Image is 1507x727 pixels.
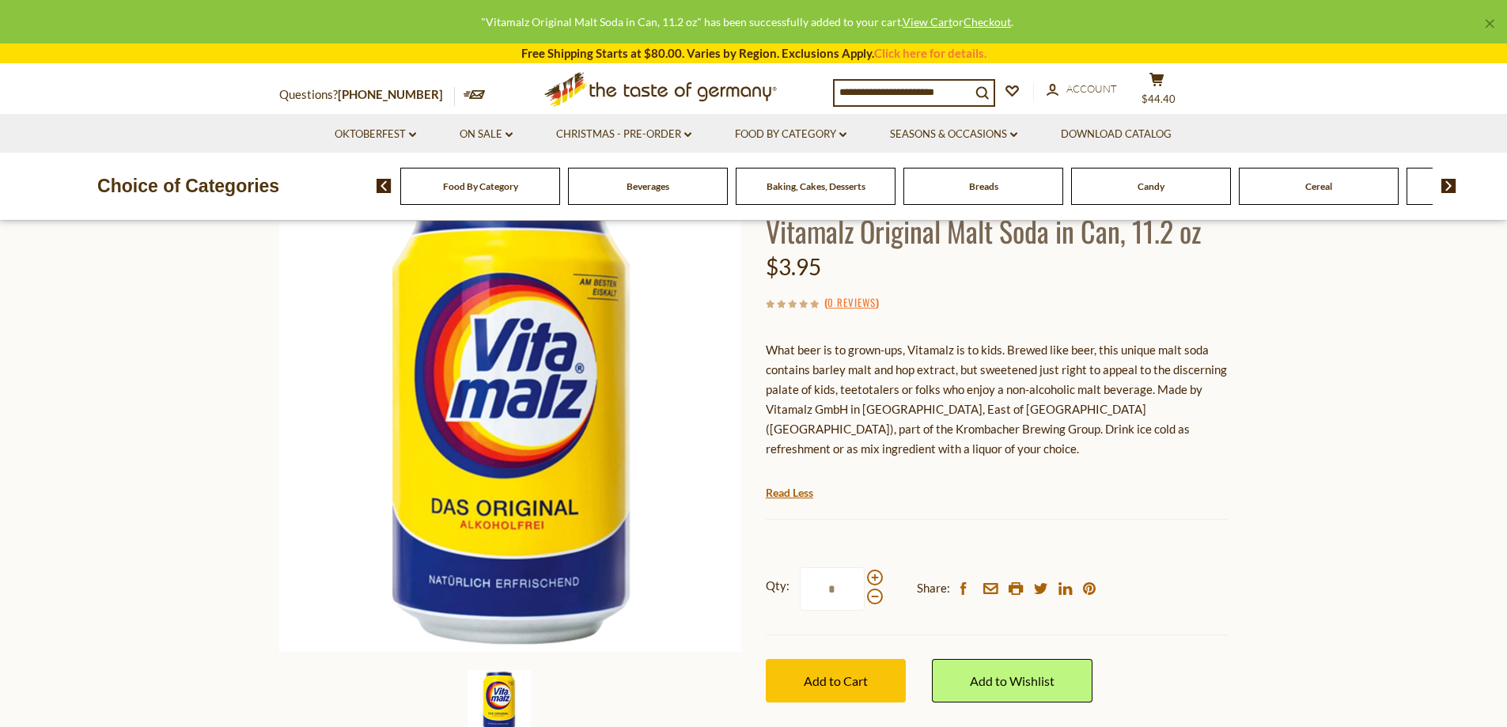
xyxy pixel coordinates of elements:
span: Add to Cart [804,673,868,688]
h1: Vitamalz Original Malt Soda in Can, 11.2 oz [766,213,1229,248]
a: Cereal [1305,180,1332,192]
a: Download Catalog [1061,126,1172,143]
a: Baking, Cakes, Desserts [767,180,865,192]
span: $44.40 [1142,93,1176,105]
a: Click here for details. [874,46,986,60]
p: Questions? [279,85,455,105]
input: Qty: [800,567,865,611]
a: Checkout [964,15,1011,28]
span: Share: [917,578,950,598]
a: Read Less [766,485,813,501]
button: $44.40 [1134,72,1181,112]
a: Beverages [627,180,669,192]
a: View Cart [903,15,952,28]
img: Vitamalz Original Malt Soda in Can, 11.2 oz [279,189,742,652]
button: Add to Cart [766,659,906,702]
a: Food By Category [735,126,846,143]
img: previous arrow [377,179,392,193]
span: Account [1066,82,1117,95]
a: Seasons & Occasions [890,126,1017,143]
a: [PHONE_NUMBER] [338,87,443,101]
p: What beer is to grown-ups, Vitamalz is to kids. Brewed like beer, this unique malt soda contains ... [766,340,1229,459]
strong: Qty: [766,576,789,596]
a: Account [1047,81,1117,98]
a: Breads [969,180,998,192]
div: "Vitamalz Original Malt Soda in Can, 11.2 oz" has been successfully added to your cart. or . [13,13,1482,31]
a: 0 Reviews [827,294,876,312]
img: next arrow [1441,179,1456,193]
a: Oktoberfest [335,126,416,143]
a: Candy [1138,180,1164,192]
a: Food By Category [443,180,518,192]
a: × [1485,19,1494,28]
a: On Sale [460,126,513,143]
span: $3.95 [766,253,821,280]
span: ( ) [824,294,879,310]
a: Christmas - PRE-ORDER [556,126,691,143]
a: Add to Wishlist [932,659,1092,702]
